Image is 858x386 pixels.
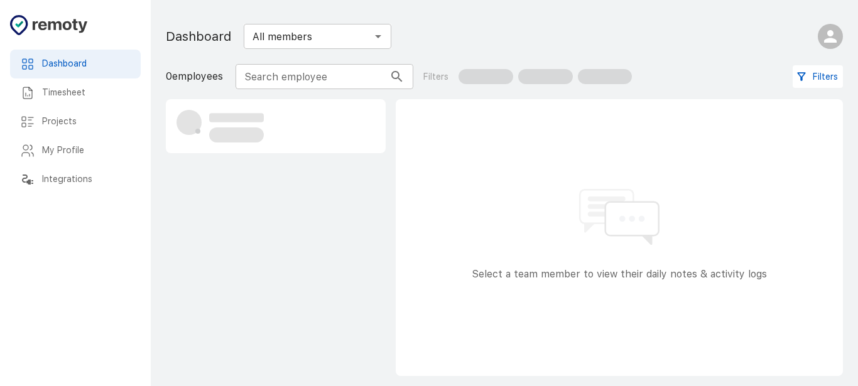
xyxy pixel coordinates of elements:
[10,107,141,136] div: Projects
[42,86,131,100] h6: Timesheet
[793,65,843,88] button: Filters
[42,173,131,186] h6: Integrations
[10,165,141,194] div: Integrations
[472,267,767,282] p: Select a team member to view their daily notes & activity logs
[42,57,131,71] h6: Dashboard
[10,78,141,107] div: Timesheet
[42,115,131,129] h6: Projects
[10,50,141,78] div: Dashboard
[166,26,231,46] h1: Dashboard
[166,69,223,84] p: 0 employees
[369,28,387,45] button: Open
[423,70,448,83] p: Filters
[42,144,131,158] h6: My Profile
[10,136,141,165] div: My Profile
